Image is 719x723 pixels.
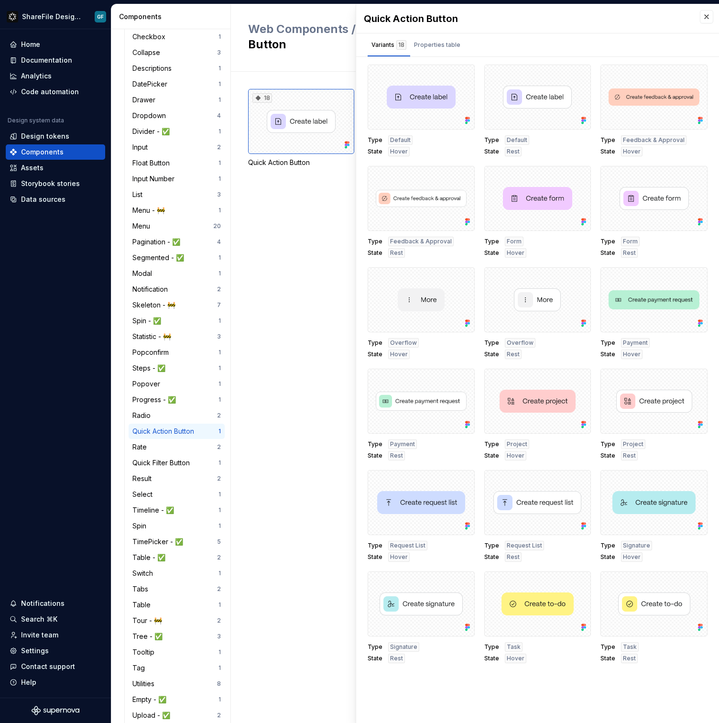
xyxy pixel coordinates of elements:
[129,708,225,723] a: Upload - ✅2
[6,659,105,674] button: Contact support
[390,542,425,549] span: Request List
[129,487,225,502] a: Select1
[132,348,173,357] div: Popconfirm
[623,643,637,651] span: Task
[132,490,156,499] div: Select
[623,249,636,257] span: Rest
[6,129,105,144] a: Design tokens
[414,40,460,50] div: Properties table
[21,40,40,49] div: Home
[218,396,221,404] div: 1
[390,148,408,155] span: Hover
[218,207,221,214] div: 1
[368,339,382,347] span: Type
[129,361,225,376] a: Steps - ✅1
[6,596,105,611] button: Notifications
[390,136,411,144] span: Default
[21,678,36,687] div: Help
[623,542,650,549] span: Signature
[248,22,356,36] span: Web Components /
[132,142,152,152] div: Input
[600,249,615,257] span: State
[218,522,221,530] div: 1
[507,655,524,662] span: Hover
[129,45,225,60] a: Collapse3
[132,332,175,341] div: Statistic - 🚧
[132,711,174,720] div: Upload - ✅
[484,351,499,358] span: State
[484,542,499,549] span: Type
[6,37,105,52] a: Home
[248,89,354,167] div: 18Quick Action Button
[507,148,520,155] span: Rest
[484,643,499,651] span: Type
[129,566,225,581] a: Switch1
[484,238,499,245] span: Type
[600,148,615,155] span: State
[129,92,225,108] a: Drawer1
[129,187,225,202] a: List3
[21,614,57,624] div: Search ⌘K
[132,647,158,657] div: Tooltip
[217,475,221,482] div: 2
[217,554,221,561] div: 2
[600,655,615,662] span: State
[390,655,403,662] span: Rest
[368,655,382,662] span: State
[368,553,382,561] span: State
[218,380,221,388] div: 1
[390,452,403,460] span: Rest
[21,163,44,173] div: Assets
[132,95,159,105] div: Drawer
[218,175,221,183] div: 1
[2,6,109,27] button: ShareFile Design SystemGF
[129,155,225,171] a: Float Button1
[132,363,169,373] div: Steps - ✅
[368,452,382,460] span: State
[368,542,382,549] span: Type
[217,333,221,340] div: 3
[390,249,403,257] span: Rest
[129,676,225,691] a: Utilities8
[218,80,221,88] div: 1
[132,127,174,136] div: Divider - ✅
[507,440,527,448] span: Project
[217,443,221,451] div: 2
[32,706,79,715] svg: Supernova Logo
[484,553,499,561] span: State
[623,148,641,155] span: Hover
[390,339,417,347] span: Overflow
[218,33,221,41] div: 1
[390,440,415,448] span: Payment
[218,506,221,514] div: 1
[129,234,225,250] a: Pagination - ✅4
[218,427,221,435] div: 1
[600,440,615,448] span: Type
[6,84,105,99] a: Code automation
[21,662,75,671] div: Contact support
[623,351,641,358] span: Hover
[129,692,225,707] a: Empty - ✅1
[623,655,636,662] span: Rest
[484,452,499,460] span: State
[218,459,221,467] div: 1
[129,534,225,549] a: TimePicker - ✅5
[132,32,169,42] div: Checkbox
[21,131,69,141] div: Design tokens
[507,249,524,257] span: Hover
[390,553,408,561] span: Hover
[218,491,221,498] div: 1
[132,505,178,515] div: Timeline - ✅
[368,136,382,144] span: Type
[21,195,65,204] div: Data sources
[484,136,499,144] span: Type
[218,664,221,672] div: 1
[213,222,221,230] div: 20
[623,136,685,144] span: Feedback & Approval
[119,12,227,22] div: Components
[217,538,221,546] div: 5
[129,660,225,676] a: Tag1
[600,643,615,651] span: Type
[21,71,52,81] div: Analytics
[600,351,615,358] span: State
